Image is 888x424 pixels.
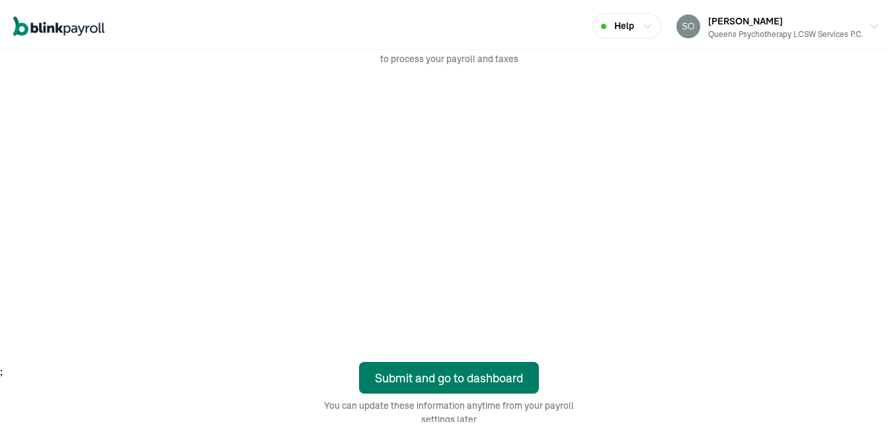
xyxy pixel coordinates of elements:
span: [PERSON_NAME] [708,13,783,24]
button: Submit and go to dashboard [359,359,539,391]
button: Help [592,11,661,36]
span: The below details will be shared with your employer and used to process your payroll and taxes [317,36,581,63]
div: Submit and go to dashboard [375,367,523,384]
span: You can update these information anytime from your payroll settings later [317,396,581,424]
div: Queens Psychotherapy LCSW Services P.C. [708,26,864,38]
span: Help [614,17,634,30]
nav: Global [13,5,104,43]
button: [PERSON_NAME]Queens Psychotherapy LCSW Services P.C. [671,7,885,40]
